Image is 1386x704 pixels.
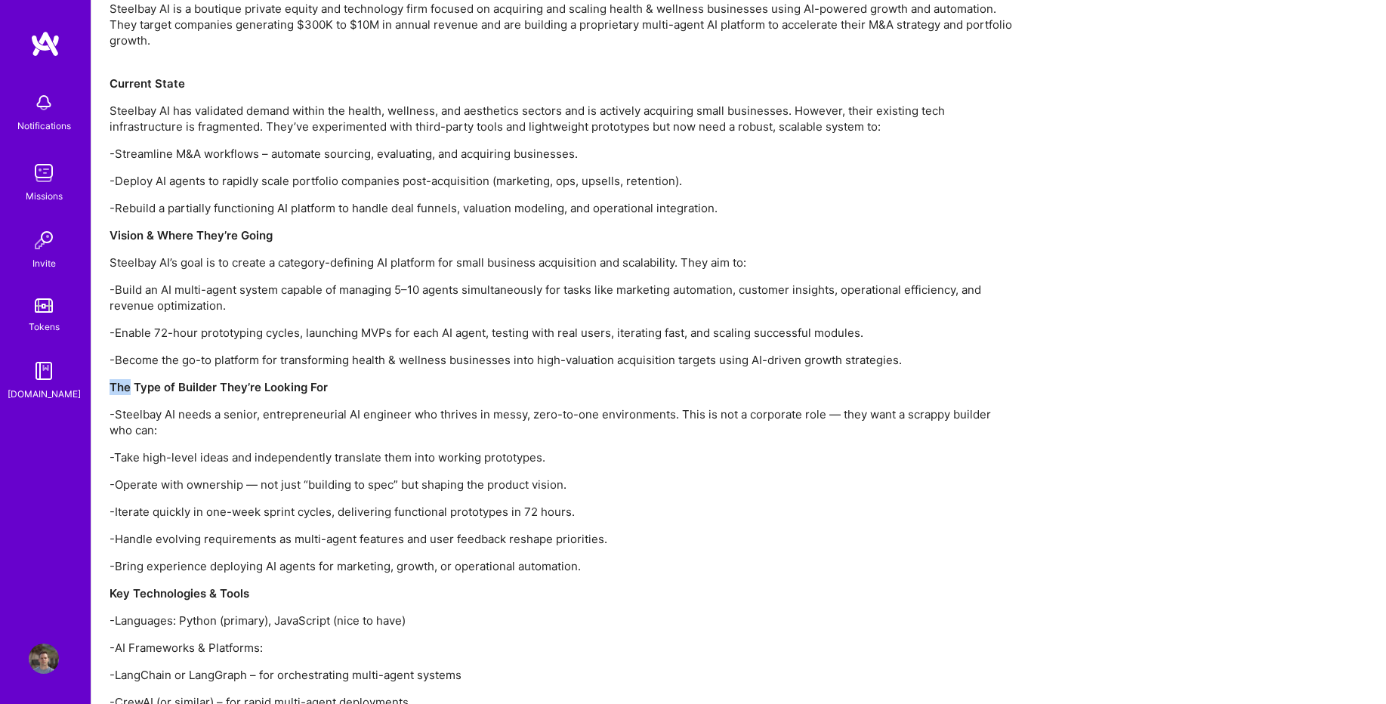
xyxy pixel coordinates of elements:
[110,352,1016,368] p: -Become the go-to platform for transforming health & wellness businesses into high-valuation acqu...
[110,325,1016,341] p: -Enable 72-hour prototyping cycles, launching MVPs for each AI agent, testing with real users, it...
[110,380,328,394] strong: The Type of Builder They’re Looking For
[110,586,249,601] strong: Key Technologies & Tools
[32,255,56,271] div: Invite
[110,146,1016,162] p: -Streamline M&A workflows – automate sourcing, evaluating, and acquiring businesses.
[110,173,1016,189] p: -Deploy AI agents to rapidly scale portfolio companies post-acquisition (marketing, ops, upsells,...
[26,188,63,204] div: Missions
[110,613,1016,628] p: -Languages: Python (primary), JavaScript (nice to have)
[110,200,1016,216] p: -Rebuild a partially functioning AI platform to handle deal funnels, valuation modeling, and oper...
[29,319,60,335] div: Tokens
[8,386,81,402] div: [DOMAIN_NAME]
[110,477,1016,492] p: -Operate with ownership — not just “building to spec” but shaping the product vision.
[110,531,1016,547] p: -Handle evolving requirements as multi-agent features and user feedback reshape priorities.
[110,558,1016,574] p: -Bring experience deploying AI agents for marketing, growth, or operational automation.
[110,282,1016,313] p: -Build an AI multi-agent system capable of managing 5–10 agents simultaneously for tasks like mar...
[110,406,1016,438] p: -Steelbay AI needs a senior, entrepreneurial AI engineer who thrives in messy, zero-to-one enviro...
[30,30,60,57] img: logo
[110,255,1016,270] p: Steelbay AI’s goal is to create a category-defining AI platform for small business acquisition an...
[110,504,1016,520] p: -Iterate quickly in one-week sprint cycles, delivering functional prototypes in 72 hours.
[17,118,71,134] div: Notifications
[110,449,1016,465] p: -Take high-level ideas and independently translate them into working prototypes.
[29,158,59,188] img: teamwork
[35,298,53,313] img: tokens
[29,644,59,674] img: User Avatar
[29,88,59,118] img: bell
[29,225,59,255] img: Invite
[29,356,59,386] img: guide book
[110,640,1016,656] p: -AI Frameworks & Platforms:
[110,667,1016,683] p: -LangChain or LangGraph – for orchestrating multi-agent systems
[110,228,273,242] strong: Vision & Where They’re Going
[110,1,1016,64] p: Steelbay AI is a boutique private equity and technology firm focused on acquiring and scaling hea...
[110,103,1016,134] p: Steelbay AI has validated demand within the health, wellness, and aesthetics sectors and is activ...
[110,76,185,91] strong: Current State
